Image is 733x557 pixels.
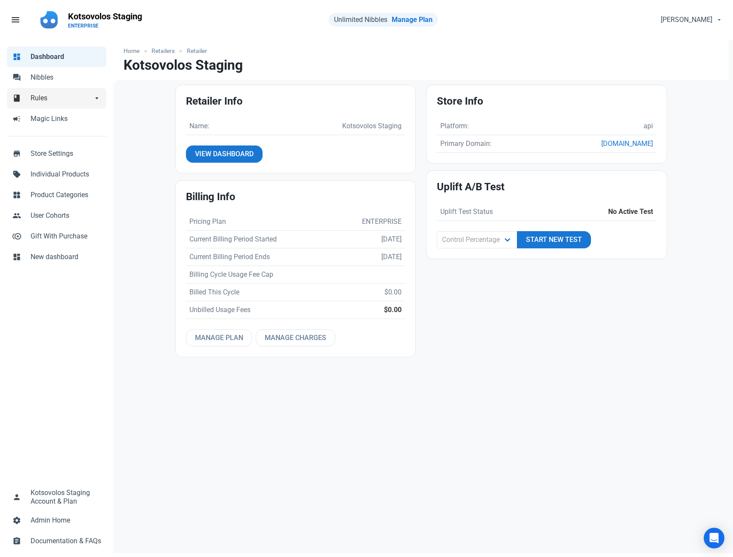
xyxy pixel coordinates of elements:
a: Manage Charges [256,329,335,347]
p: ENTERPRISE [68,22,142,29]
span: Dashboard [31,52,101,62]
span: User Cohorts [31,210,101,221]
span: book [12,93,21,102]
a: Manage Plan [392,15,433,24]
h2: Store Info [437,96,656,107]
span: Account & Plan [31,498,77,505]
span: Store Settings [31,149,101,159]
td: Pricing Plan [186,213,333,231]
td: [DATE] [333,230,405,248]
a: [DOMAIN_NAME] [601,139,653,148]
span: arrow_drop_down [93,93,101,102]
span: forum [12,72,21,81]
a: peopleUser Cohorts [7,205,106,226]
td: Current Billing Period Started [186,230,333,248]
td: Current Billing Period Ends [186,248,333,266]
a: dashboardNew dashboard [7,247,106,267]
span: Documentation & FAQs [31,536,101,546]
a: campaignMagic Links [7,108,106,129]
p: Kotsovolos Staging [68,10,142,22]
span: assignment [12,536,21,545]
span: Manage Plan [195,333,243,343]
td: Billing Cycle Usage Fee Cap [186,266,333,283]
span: View Dashboard [195,149,254,159]
span: Individual Products [31,169,101,179]
span: sell [12,169,21,178]
span: person [12,492,21,501]
td: $0.00 [333,283,405,301]
span: people [12,210,21,219]
a: Kotsovolos StagingENTERPRISE [63,7,147,33]
a: assignmentDocumentation & FAQs [7,531,106,551]
span: Kotsovolos Staging [31,488,90,498]
span: settings [12,515,21,524]
strong: $0.00 [384,306,402,314]
span: Gift With Purchase [31,231,101,241]
span: Rules [31,93,93,103]
h2: Retailer Info [186,96,405,107]
h2: Billing Info [186,191,405,203]
h2: Uplift A/B Test [437,181,656,193]
span: Unlimited Nibbles [334,15,387,24]
a: View Dashboard [186,145,263,163]
a: forumNibbles [7,67,106,88]
span: New dashboard [31,252,101,262]
a: Manage Plan [186,329,252,347]
span: Magic Links [31,114,101,124]
div: Open Intercom Messenger [704,528,724,548]
span: Manage Charges [265,333,326,343]
span: Nibbles [31,72,101,83]
a: dashboardDashboard [7,46,106,67]
td: Platform: [437,118,546,135]
strong: No Active Test [608,207,653,216]
td: Name: [186,118,249,135]
span: Product Categories [31,190,101,200]
a: sellIndividual Products [7,164,106,185]
td: ENTERPRISE [333,213,405,231]
a: settingsAdmin Home [7,510,106,531]
td: Kotsovolos Staging [249,118,405,135]
a: storeStore Settings [7,143,106,164]
a: control_point_duplicateGift With Purchase [7,226,106,247]
span: dashboard [12,252,21,260]
nav: breadcrumbs [113,40,729,57]
h1: Kotsovolos Staging [124,57,243,73]
button: [PERSON_NAME] [653,11,728,28]
td: Unbilled Usage Fees [186,301,333,319]
span: campaign [12,114,21,122]
span: control_point_duplicate [12,231,21,240]
a: Start New Test [517,231,591,248]
td: Uplift Test Status [437,203,554,221]
td: api [546,118,656,135]
span: menu [10,15,21,25]
span: [PERSON_NAME] [661,15,712,25]
a: bookRulesarrow_drop_down [7,88,106,108]
a: Home [124,46,144,56]
td: Primary Domain: [437,135,546,152]
span: store [12,149,21,157]
a: widgetsProduct Categories [7,185,106,205]
a: Retailers [147,46,179,56]
span: dashboard [12,52,21,60]
span: widgets [12,190,21,198]
a: personKotsovolos StagingAccount & Plan [7,483,106,510]
td: Billed This Cycle [186,283,333,301]
span: Admin Home [31,515,101,526]
td: [DATE] [333,248,405,266]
